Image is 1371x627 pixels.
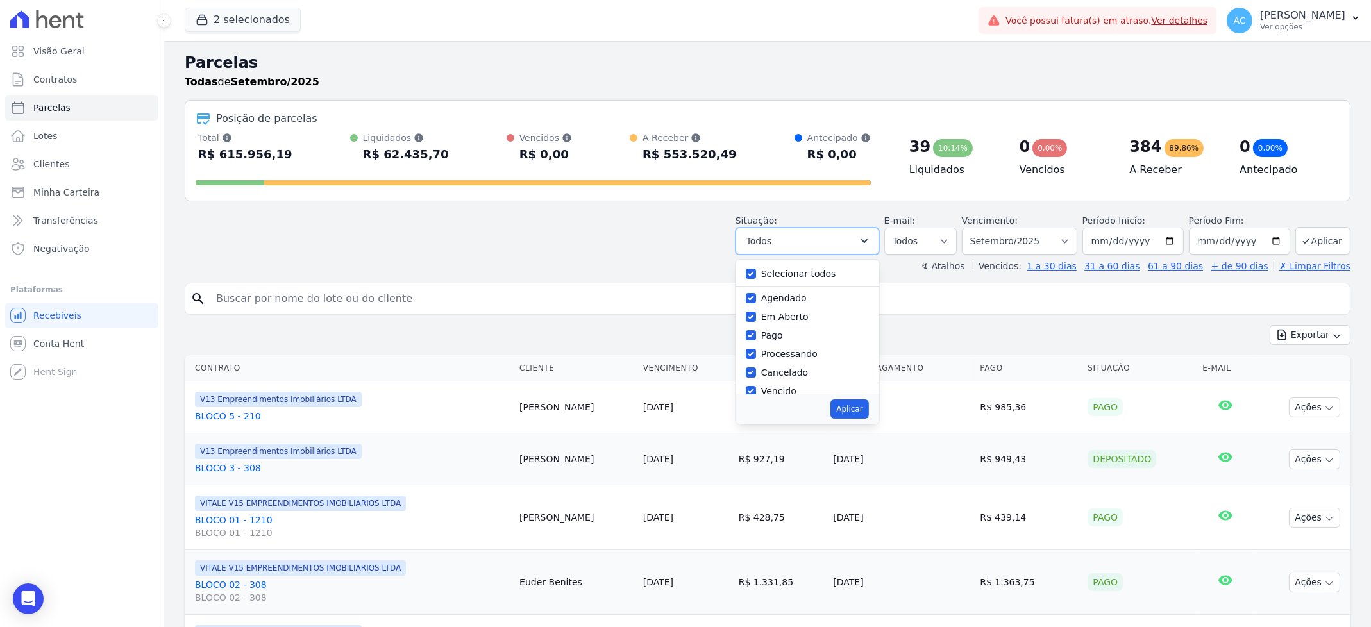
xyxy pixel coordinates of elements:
div: 0 [1020,137,1030,157]
div: R$ 62.435,70 [363,144,449,165]
a: + de 90 dias [1211,261,1268,271]
div: 39 [909,137,930,157]
th: Situação [1082,355,1197,381]
span: VITALE V15 EMPREENDIMENTOS IMOBILIARIOS LTDA [195,560,406,576]
th: Cliente [514,355,638,381]
a: ✗ Limpar Filtros [1274,261,1350,271]
div: R$ 0,00 [807,144,871,165]
div: Plataformas [10,282,153,297]
td: [PERSON_NAME] [514,485,638,550]
button: Ações [1289,449,1340,469]
a: Transferências [5,208,158,233]
label: Pago [761,330,783,340]
td: [DATE] [828,433,975,485]
span: Clientes [33,158,69,171]
label: Agendado [761,293,807,303]
td: [PERSON_NAME] [514,381,638,433]
span: V13 Empreendimentos Imobiliários LTDA [195,444,362,459]
span: AC [1234,16,1246,25]
span: V13 Empreendimentos Imobiliários LTDA [195,392,362,407]
td: R$ 985,36 [975,381,1082,433]
label: Cancelado [761,367,808,378]
span: Você possui fatura(s) em atraso. [1005,14,1207,28]
th: Pago [975,355,1082,381]
span: Todos [746,233,771,249]
a: 1 a 30 dias [1027,261,1077,271]
span: Minha Carteira [33,186,99,199]
button: Exportar [1270,325,1350,345]
a: Negativação [5,236,158,262]
td: R$ 949,43 [975,433,1082,485]
input: Buscar por nome do lote ou do cliente [208,286,1345,312]
div: Pago [1088,573,1123,591]
strong: Setembro/2025 [231,76,319,88]
td: R$ 439,14 [975,485,1082,550]
span: Transferências [33,214,98,227]
button: 2 selecionados [185,8,301,32]
td: R$ 958,53 [734,381,828,433]
label: Situação: [736,215,777,226]
a: BLOCO 3 - 308 [195,462,509,474]
td: [DATE] [828,381,975,433]
div: R$ 615.956,19 [198,144,292,165]
div: Total [198,131,292,144]
label: Selecionar todos [761,269,836,279]
label: Processando [761,349,818,359]
a: Parcelas [5,95,158,121]
div: 10,14% [933,139,973,157]
p: de [185,74,319,90]
td: [DATE] [828,485,975,550]
th: Valor [734,355,828,381]
label: Vencimento: [962,215,1018,226]
span: Negativação [33,242,90,255]
div: 0,00% [1032,139,1067,157]
td: R$ 927,19 [734,433,828,485]
span: Contratos [33,73,77,86]
a: BLOCO 01 - 1210BLOCO 01 - 1210 [195,514,509,539]
label: ↯ Atalhos [921,261,964,271]
button: Ações [1289,397,1340,417]
td: [DATE] [828,550,975,615]
a: Ver detalhes [1152,15,1208,26]
a: BLOCO 5 - 210 [195,410,509,422]
label: E-mail: [884,215,916,226]
button: Todos [736,228,879,255]
label: Vencidos: [973,261,1022,271]
th: E-mail [1197,355,1254,381]
a: Conta Hent [5,331,158,356]
div: R$ 553.520,49 [643,144,737,165]
th: Vencimento [638,355,734,381]
span: BLOCO 01 - 1210 [195,526,509,539]
span: BLOCO 02 - 308 [195,591,509,604]
a: Contratos [5,67,158,92]
span: Recebíveis [33,309,81,322]
div: 384 [1129,137,1161,157]
a: Recebíveis [5,303,158,328]
td: [PERSON_NAME] [514,433,638,485]
td: R$ 1.363,75 [975,550,1082,615]
div: 89,86% [1165,139,1204,157]
a: 31 a 60 dias [1084,261,1140,271]
button: Ações [1289,573,1340,592]
th: Data de Pagamento [828,355,975,381]
h4: Liquidados [909,162,999,178]
a: Lotes [5,123,158,149]
label: Em Aberto [761,312,809,322]
div: 0,00% [1253,139,1288,157]
span: Lotes [33,130,58,142]
i: search [190,291,206,306]
h4: Antecipado [1240,162,1329,178]
div: Posição de parcelas [216,111,317,126]
h2: Parcelas [185,51,1350,74]
span: VITALE V15 EMPREENDIMENTOS IMOBILIARIOS LTDA [195,496,406,511]
div: A Receber [643,131,737,144]
div: Open Intercom Messenger [13,583,44,614]
label: Vencido [761,386,796,396]
td: R$ 1.331,85 [734,550,828,615]
div: Vencidos [519,131,572,144]
div: Pago [1088,398,1123,416]
a: [DATE] [643,512,673,522]
a: Clientes [5,151,158,177]
span: Parcelas [33,101,71,114]
h4: Vencidos [1020,162,1109,178]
